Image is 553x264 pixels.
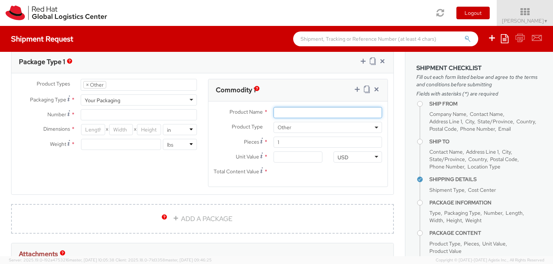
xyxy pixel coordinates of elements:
span: Unit Value [482,240,506,247]
span: Postal Code [490,156,517,163]
div: USD [338,154,348,161]
span: Email [498,126,511,132]
span: Postal Code [429,126,457,132]
span: Phone Number [460,126,495,132]
span: State/Province [477,118,513,125]
span: Unit Value [236,153,259,160]
span: Dimensions [43,126,70,132]
span: Contact Name [429,148,463,155]
button: Logout [456,7,490,19]
span: Weight [50,141,66,147]
span: Number [484,210,502,216]
input: Shipment, Tracking or Reference Number (at least 4 chars) [293,31,478,46]
span: Pieces [464,240,479,247]
span: Total Content Value [214,168,259,175]
span: Company Name [429,111,466,117]
h4: Shipping Details [429,177,542,182]
h4: Package Content [429,230,542,236]
span: master, [DATE] 10:05:38 [69,257,114,263]
span: State/Province [429,156,465,163]
span: Number [47,111,66,118]
span: Client: 2025.18.0-71d3358 [115,257,212,263]
span: City [465,118,474,125]
span: Server: 2025.19.0-192a4753216 [9,257,114,263]
span: × [86,81,89,88]
span: Product Types [37,80,70,87]
span: Product Type [232,123,263,130]
input: Length [81,124,105,135]
span: Type [429,210,441,216]
span: Fill out each form listed below and agree to the terms and conditions before submitting [416,73,542,88]
span: Phone Number [429,163,464,170]
h3: Shipment Checklist [416,65,542,71]
span: Product Value [429,248,462,254]
h4: Shipment Request [11,35,73,43]
span: Pieces [244,138,259,145]
span: Packaging Type [30,96,66,103]
span: Width [429,217,443,224]
h4: Package Information [429,200,542,205]
span: Contact Name [470,111,503,117]
span: Product Type [429,240,460,247]
span: Fields with asterisks (*) are required [416,90,542,97]
span: ▼ [544,18,548,24]
span: X [133,124,137,135]
span: Country [516,118,535,125]
span: Address Line 1 [466,148,499,155]
span: Product Name [229,108,263,115]
h4: Ship To [429,139,542,144]
span: Length [506,210,523,216]
img: rh-logistics-00dfa346123c4ec078e1.svg [6,6,107,20]
li: Other [83,81,106,88]
span: Shipment Type [429,187,465,193]
span: Packaging Type [444,210,480,216]
span: Country [468,156,487,163]
span: Other [278,124,378,131]
span: Height [446,217,462,224]
span: Cost Center [468,187,496,193]
span: Location Type [467,163,500,170]
h4: Ship From [429,101,542,107]
span: Other [274,122,382,133]
h3: Attachments [19,250,58,258]
span: master, [DATE] 09:46:25 [165,257,212,263]
a: ADD A PACKAGE [11,204,394,234]
h3: Package Type 1 [19,58,65,66]
h3: Commodity 1 [216,86,256,94]
span: Address Line 1 [429,118,462,125]
input: Height [137,124,161,135]
span: Copyright © [DATE]-[DATE] Agistix Inc., All Rights Reserved [436,257,544,263]
input: Width [109,124,133,135]
span: City [502,148,511,155]
div: Your Packaging [85,97,120,104]
span: Weight [465,217,482,224]
span: [PERSON_NAME] [502,17,548,24]
span: X [105,124,109,135]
